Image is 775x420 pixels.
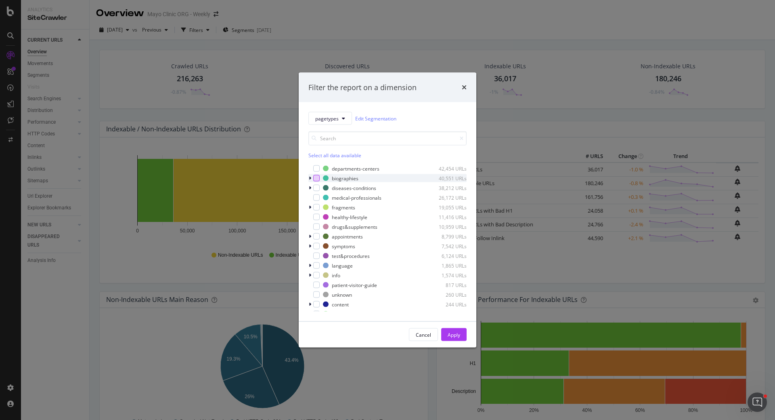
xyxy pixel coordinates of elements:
div: 6,124 URLs [427,252,467,259]
div: modal [299,72,476,348]
div: symptoms [332,243,355,249]
div: 11,416 URLs [427,213,467,220]
div: patient-visitor-guide [332,281,377,288]
div: 7,542 URLs [427,243,467,249]
div: documents [332,310,357,317]
a: Edit Segmentation [355,114,396,122]
div: 1,865 URLs [427,262,467,269]
div: Select all data available [308,152,467,159]
button: Cancel [409,328,438,341]
div: biographies [332,175,358,182]
div: 8,799 URLs [427,233,467,240]
div: content [332,301,349,308]
div: 42,454 URLs [427,165,467,172]
div: medical-professionals [332,194,381,201]
div: Filter the report on a dimension [308,82,417,93]
div: 1,574 URLs [427,272,467,279]
button: Apply [441,328,467,341]
div: departments-centers [332,165,379,172]
div: 244 URLs [427,301,467,308]
div: test&procedures [332,252,370,259]
div: language [332,262,353,269]
span: pagetypes [315,115,339,122]
div: 10,959 URLs [427,223,467,230]
div: 235 URLs [427,310,467,317]
div: unknown [332,291,352,298]
div: info [332,272,340,279]
div: fragments [332,204,355,211]
div: 19,055 URLs [427,204,467,211]
div: Cancel [416,331,431,338]
div: 26,172 URLs [427,194,467,201]
div: times [462,82,467,93]
div: 817 URLs [427,281,467,288]
div: appointments [332,233,363,240]
iframe: Intercom live chat [748,393,767,412]
div: 40,551 URLs [427,175,467,182]
div: diseases-conditions [332,184,376,191]
div: 260 URLs [427,291,467,298]
div: drugs&supplements [332,223,377,230]
div: 38,212 URLs [427,184,467,191]
input: Search [308,131,467,146]
button: pagetypes [308,112,352,125]
div: healthy-lifestyle [332,213,367,220]
div: Apply [448,331,460,338]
